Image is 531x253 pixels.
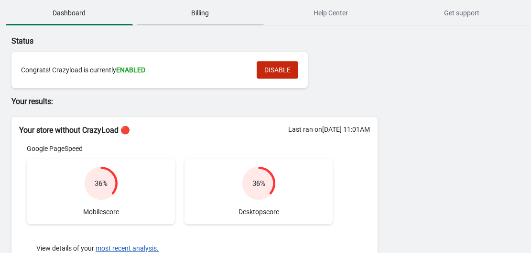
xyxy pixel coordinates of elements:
[268,4,395,22] span: Help Center
[95,179,108,188] div: 36 %
[257,61,298,79] button: DISABLE
[27,144,333,153] div: Google PageSpeed
[27,159,175,224] div: Mobile score
[21,65,247,75] div: Congrats! Crazyload is currently
[116,66,145,74] span: ENABLED
[4,0,135,25] button: Dashboard
[11,35,378,47] p: Status
[11,96,378,107] p: Your results:
[19,125,370,136] h2: Your store without CrazyLoad 🔴
[137,4,264,22] span: Billing
[264,66,291,74] span: DISABLE
[398,4,525,22] span: Get support
[184,159,333,224] div: Desktop score
[288,125,370,134] div: Last ran on [DATE] 11:01AM
[252,179,265,188] div: 36 %
[6,4,133,22] span: Dashboard
[96,244,159,252] button: most recent analysis.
